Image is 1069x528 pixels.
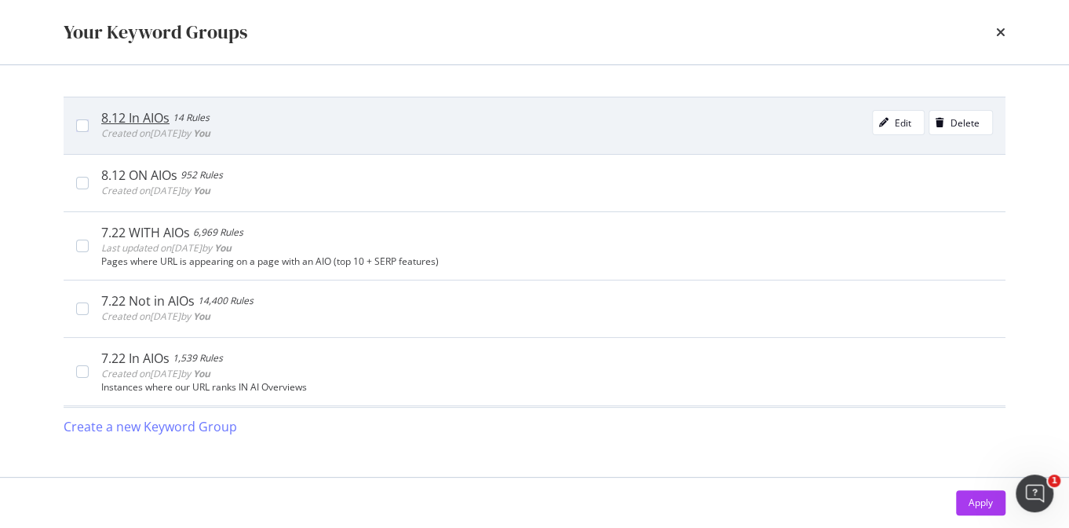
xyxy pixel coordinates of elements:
[64,19,247,46] div: Your Keyword Groups
[64,408,237,445] button: Create a new Keyword Group
[214,241,232,255] b: You
[101,293,195,309] div: 7.22 Not in AIOs
[101,382,993,393] div: Instances where our URL ranks IN AI Overviews
[996,19,1005,46] div: times
[101,126,210,140] span: Created on [DATE] by
[1048,475,1060,487] span: 1
[64,418,237,436] div: Create a new Keyword Group
[101,310,210,323] span: Created on [DATE] by
[101,167,177,183] div: 8.12 ON AIOs
[101,184,210,197] span: Created on [DATE] by
[101,225,190,240] div: 7.22 WITH AIOs
[956,490,1005,515] button: Apply
[101,367,210,380] span: Created on [DATE] by
[173,350,223,366] div: 1,539 Rules
[101,241,232,255] span: Last updated on [DATE] by
[198,293,254,309] div: 14,400 Rules
[101,256,993,267] div: Pages where URL is appearing on a page with an AIO (top 10 + SERP features)
[173,110,210,126] div: 14 Rules
[193,225,243,240] div: 6,969 Rules
[193,184,210,197] b: You
[101,110,170,126] div: 8.12 In AIOs
[1016,475,1053,512] iframe: Intercom live chat
[181,167,223,183] div: 952 Rules
[895,116,911,130] div: Edit
[101,350,170,366] div: 7.22 In AIOs
[193,310,210,323] b: You
[950,116,980,130] div: Delete
[872,110,925,135] button: Edit
[193,367,210,380] b: You
[193,126,210,140] b: You
[929,110,993,135] button: Delete
[969,496,993,509] div: Apply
